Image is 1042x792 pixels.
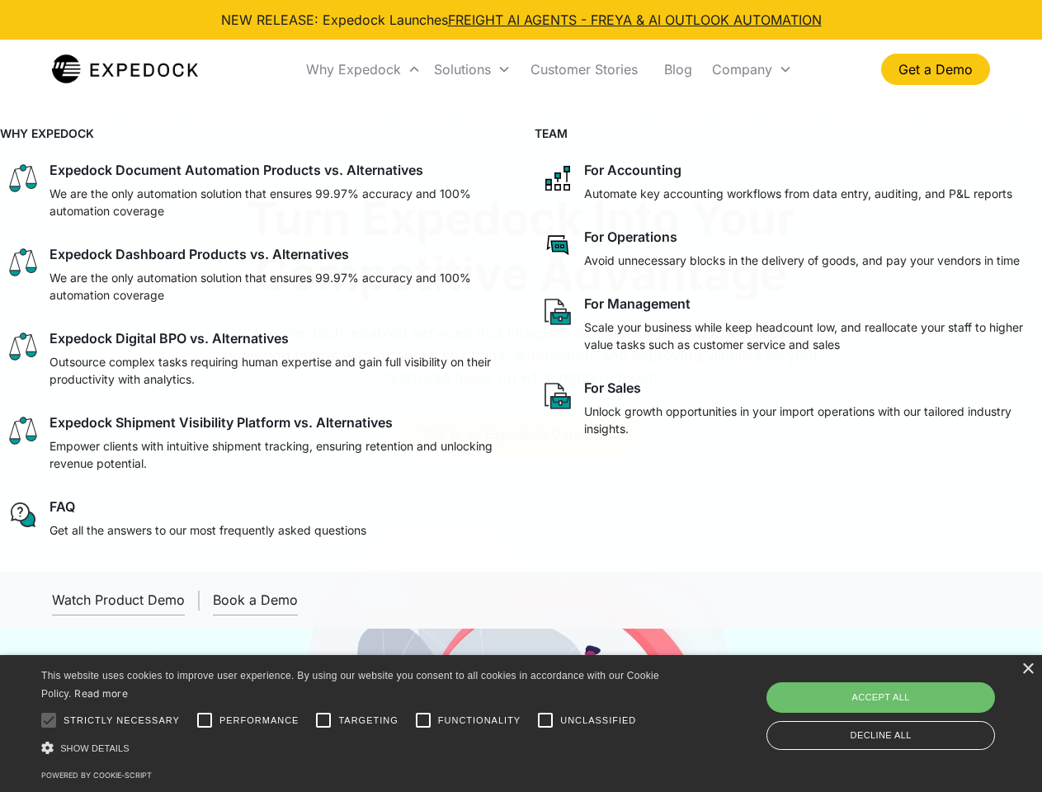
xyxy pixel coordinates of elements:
a: home [52,53,198,86]
img: Expedock Logo [52,53,198,86]
img: regular chat bubble icon [7,498,40,531]
img: scale icon [7,246,40,279]
div: Book a Demo [213,592,298,608]
div: Show details [41,739,665,757]
p: Outsource complex tasks requiring human expertise and gain full visibility on their productivity ... [50,353,502,388]
span: Strictly necessary [64,714,180,728]
a: Read more [74,687,128,700]
div: For Accounting [584,162,681,178]
div: Why Expedock [306,61,401,78]
p: We are the only automation solution that ensures 99.97% accuracy and 100% automation coverage [50,185,502,219]
p: Avoid unnecessary blocks in the delivery of goods, and pay your vendors in time [584,252,1020,269]
div: Why Expedock [299,41,427,97]
span: Targeting [338,714,398,728]
span: Unclassified [560,714,636,728]
div: Expedock Document Automation Products vs. Alternatives [50,162,423,178]
span: Show details [60,743,130,753]
div: For Management [584,295,691,312]
a: FREIGHT AI AGENTS - FREYA & AI OUTLOOK AUTOMATION [448,12,822,28]
div: Expedock Shipment Visibility Platform vs. Alternatives [50,414,393,431]
div: For Operations [584,229,677,245]
img: paper and bag icon [541,295,574,328]
div: For Sales [584,379,641,396]
div: Expedock Digital BPO vs. Alternatives [50,330,289,346]
div: Company [712,61,772,78]
span: Performance [219,714,299,728]
p: Unlock growth opportunities in your import operations with our tailored industry insights. [584,403,1036,437]
div: Expedock Dashboard Products vs. Alternatives [50,246,349,262]
p: Automate key accounting workflows from data entry, auditing, and P&L reports [584,185,1012,202]
p: Scale your business while keep headcount low, and reallocate your staff to higher value tasks suc... [584,318,1036,353]
img: scale icon [7,330,40,363]
div: NEW RELEASE: Expedock Launches [221,10,822,30]
a: Book a Demo [213,585,298,615]
div: Solutions [427,41,517,97]
iframe: Chat Widget [767,614,1042,792]
div: Solutions [434,61,491,78]
p: We are the only automation solution that ensures 99.97% accuracy and 100% automation coverage [50,269,502,304]
p: Get all the answers to our most frequently asked questions [50,521,366,539]
a: Get a Demo [881,54,990,85]
img: paper and bag icon [541,379,574,412]
img: network like icon [541,162,574,195]
span: Functionality [438,714,521,728]
a: Powered by cookie-script [41,771,152,780]
span: This website uses cookies to improve user experience. By using our website you consent to all coo... [41,670,659,700]
img: rectangular chat bubble icon [541,229,574,262]
a: Blog [651,41,705,97]
div: FAQ [50,498,75,515]
img: scale icon [7,414,40,447]
p: Empower clients with intuitive shipment tracking, ensuring retention and unlocking revenue potent... [50,437,502,472]
a: open lightbox [52,585,185,615]
a: Customer Stories [517,41,651,97]
img: scale icon [7,162,40,195]
div: Watch Product Demo [52,592,185,608]
div: Company [705,41,799,97]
